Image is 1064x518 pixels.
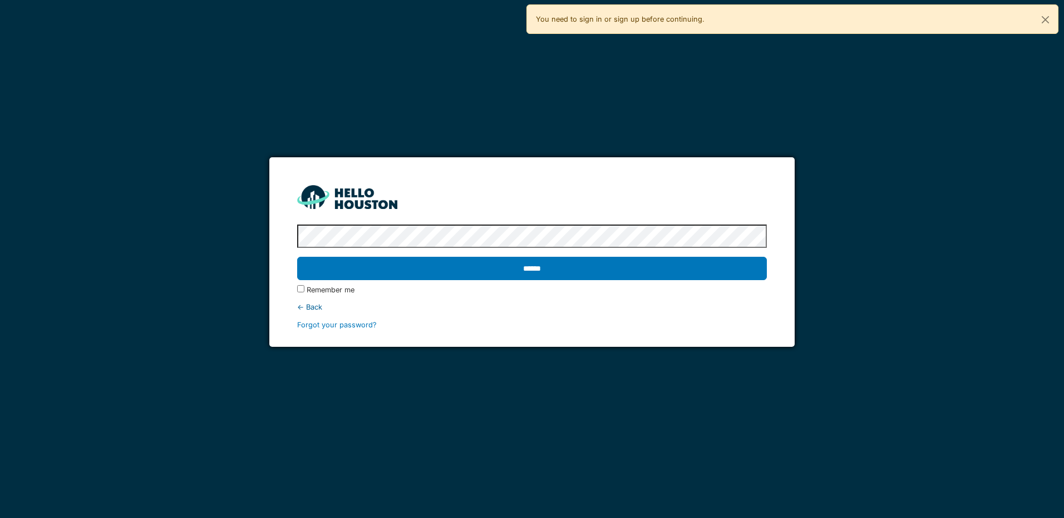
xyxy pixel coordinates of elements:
label: Remember me [307,285,354,295]
div: You need to sign in or sign up before continuing. [526,4,1058,34]
img: HH_line-BYnF2_Hg.png [297,185,397,209]
div: ← Back [297,302,766,312]
button: Close [1033,5,1058,34]
a: Forgot your password? [297,321,377,329]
